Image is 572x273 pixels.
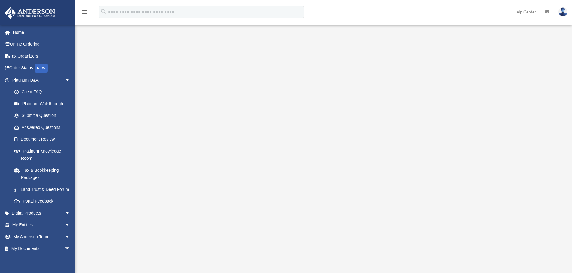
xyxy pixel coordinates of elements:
i: menu [81,8,88,16]
a: Document Review [8,133,80,145]
a: My Documentsarrow_drop_down [4,243,80,255]
img: Anderson Advisors Platinum Portal [3,7,57,19]
a: Portal Feedback [8,195,80,207]
a: menu [81,10,88,16]
a: Tax Organizers [4,50,80,62]
a: Client FAQ [8,86,80,98]
a: Tax & Bookkeeping Packages [8,164,80,183]
a: Platinum Q&Aarrow_drop_down [4,74,80,86]
a: My Anderson Teamarrow_drop_down [4,231,80,243]
a: Platinum Knowledge Room [8,145,80,164]
i: search [100,8,107,15]
img: User Pic [558,7,567,16]
span: arrow_drop_down [65,231,77,243]
span: arrow_drop_down [65,207,77,219]
a: Land Trust & Deed Forum [8,183,80,195]
a: Online Ordering [4,38,80,50]
span: arrow_drop_down [65,219,77,231]
span: arrow_drop_down [65,243,77,255]
a: Platinum Walkthrough [8,98,77,110]
a: My Entitiesarrow_drop_down [4,219,80,231]
a: Home [4,26,80,38]
span: arrow_drop_down [65,74,77,86]
a: Order StatusNEW [4,62,80,74]
a: Submit a Question [8,110,80,122]
iframe: <span data-mce-type="bookmark" style="display: inline-block; width: 0px; overflow: hidden; line-h... [161,40,485,220]
div: NEW [35,64,48,73]
a: Answered Questions [8,121,80,133]
a: Digital Productsarrow_drop_down [4,207,80,219]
